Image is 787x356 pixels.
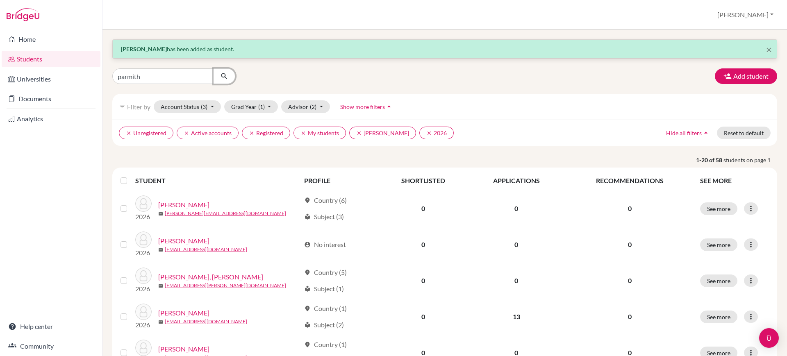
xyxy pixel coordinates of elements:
[304,213,311,220] span: local_library
[135,171,299,190] th: STUDENT
[310,103,316,110] span: (2)
[717,127,771,139] button: Reset to default
[7,8,39,21] img: Bridge-U
[304,341,311,348] span: location_on
[2,111,100,127] a: Analytics
[700,311,737,323] button: See more
[2,338,100,354] a: Community
[2,91,100,107] a: Documents
[700,202,737,215] button: See more
[158,211,163,216] span: mail
[165,282,286,289] a: [EMAIL_ADDRESS][PERSON_NAME][DOMAIN_NAME]
[2,71,100,87] a: Universities
[121,45,167,52] strong: [PERSON_NAME]
[177,127,239,139] button: clearActive accounts
[304,268,347,277] div: Country (5)
[165,318,247,325] a: [EMAIL_ADDRESS][DOMAIN_NAME]
[702,129,710,137] i: arrow_drop_up
[333,100,400,113] button: Show more filtersarrow_drop_up
[385,102,393,111] i: arrow_drop_up
[135,304,152,320] img: Anand, Varun
[696,156,723,164] strong: 1-20 of 58
[700,274,737,287] button: See more
[165,210,286,217] a: [PERSON_NAME][EMAIL_ADDRESS][DOMAIN_NAME]
[281,100,330,113] button: Advisor(2)
[158,236,209,246] a: [PERSON_NAME]
[258,103,265,110] span: (1)
[304,340,347,349] div: Country (1)
[304,320,344,330] div: Subject (2)
[469,171,564,190] th: APPLICATIONS
[2,31,100,48] a: Home
[469,299,564,335] td: 13
[419,127,454,139] button: clear2026
[2,51,100,67] a: Students
[714,7,777,23] button: [PERSON_NAME]
[569,312,690,322] p: 0
[135,248,152,258] p: 2026
[135,340,152,356] img: Anjolie, Maya
[304,195,347,205] div: Country (6)
[759,328,779,348] div: Open Intercom Messenger
[121,45,769,53] p: has been added as student.
[293,127,346,139] button: clearMy students
[723,156,777,164] span: students on page 1
[119,127,173,139] button: clearUnregistered
[158,344,209,354] a: [PERSON_NAME]
[158,247,163,252] span: mail
[378,227,469,263] td: 0
[242,127,290,139] button: clearRegistered
[304,305,311,312] span: location_on
[304,240,346,249] div: No interest
[135,231,152,248] img: Agrawal, Anvi
[300,130,306,136] i: clear
[378,190,469,227] td: 0
[426,130,432,136] i: clear
[569,204,690,213] p: 0
[700,238,737,251] button: See more
[135,212,152,222] p: 2026
[135,268,152,284] img: Alberto, Filita Michaque
[304,241,311,248] span: account_circle
[304,212,344,222] div: Subject (3)
[569,276,690,286] p: 0
[135,320,152,330] p: 2026
[356,130,362,136] i: clear
[469,263,564,299] td: 0
[165,246,247,253] a: [EMAIL_ADDRESS][DOMAIN_NAME]
[299,171,378,190] th: PROFILE
[158,272,263,282] a: [PERSON_NAME], [PERSON_NAME]
[304,197,311,204] span: location_on
[304,286,311,292] span: local_library
[695,171,774,190] th: SEE MORE
[378,263,469,299] td: 0
[304,304,347,313] div: Country (1)
[715,68,777,84] button: Add student
[184,130,189,136] i: clear
[469,190,564,227] td: 0
[659,127,717,139] button: Hide all filtersarrow_drop_up
[158,283,163,288] span: mail
[349,127,416,139] button: clear[PERSON_NAME]
[224,100,278,113] button: Grad Year(1)
[112,68,214,84] input: Find student by name...
[378,299,469,335] td: 0
[304,322,311,328] span: local_library
[119,103,125,110] i: filter_list
[569,240,690,249] p: 0
[304,269,311,276] span: location_on
[158,308,209,318] a: [PERSON_NAME]
[249,130,255,136] i: clear
[158,320,163,324] span: mail
[340,103,385,110] span: Show more filters
[158,200,209,210] a: [PERSON_NAME]
[766,43,772,55] span: ×
[127,103,150,111] span: Filter by
[154,100,221,113] button: Account Status(3)
[378,171,469,190] th: SHORTLISTED
[126,130,132,136] i: clear
[469,227,564,263] td: 0
[201,103,207,110] span: (3)
[135,284,152,294] p: 2026
[766,45,772,54] button: Close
